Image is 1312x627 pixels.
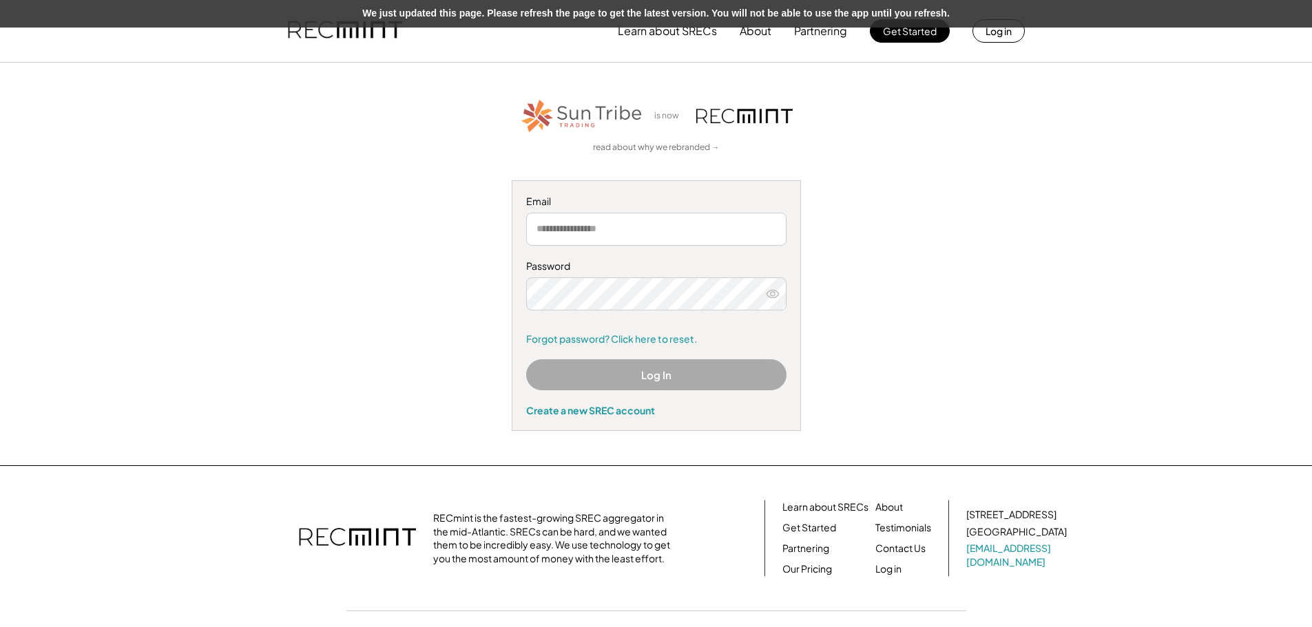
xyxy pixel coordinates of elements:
[972,19,1025,43] button: Log in
[433,511,678,565] div: RECmint is the fastest-growing SREC aggregator in the mid-Atlantic. SRECs can be hard, and we wan...
[651,110,689,122] div: is now
[966,542,1070,568] a: [EMAIL_ADDRESS][DOMAIN_NAME]
[782,562,832,576] a: Our Pricing
[966,508,1056,522] div: [STREET_ADDRESS]
[740,17,771,45] button: About
[526,259,787,273] div: Password
[526,359,787,390] button: Log In
[526,404,787,416] div: Create a new SREC account
[782,521,836,535] a: Get Started
[782,542,829,555] a: Partnering
[966,525,1067,539] div: [GEOGRAPHIC_DATA]
[875,542,926,555] a: Contact Us
[696,109,793,123] img: recmint-logotype%403x.png
[794,17,847,45] button: Partnering
[618,17,717,45] button: Learn about SRECs
[526,195,787,209] div: Email
[288,8,402,54] img: recmint-logotype%403x.png
[299,514,416,562] img: recmint-logotype%403x.png
[875,500,903,514] a: About
[875,562,902,576] a: Log in
[875,521,931,535] a: Testimonials
[870,19,950,43] button: Get Started
[593,142,720,153] a: read about why we rebranded →
[526,332,787,346] a: Forgot password? Click here to reset.
[520,97,644,135] img: STT_Horizontal_Logo%2B-%2BColor.png
[782,500,868,514] a: Learn about SRECs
